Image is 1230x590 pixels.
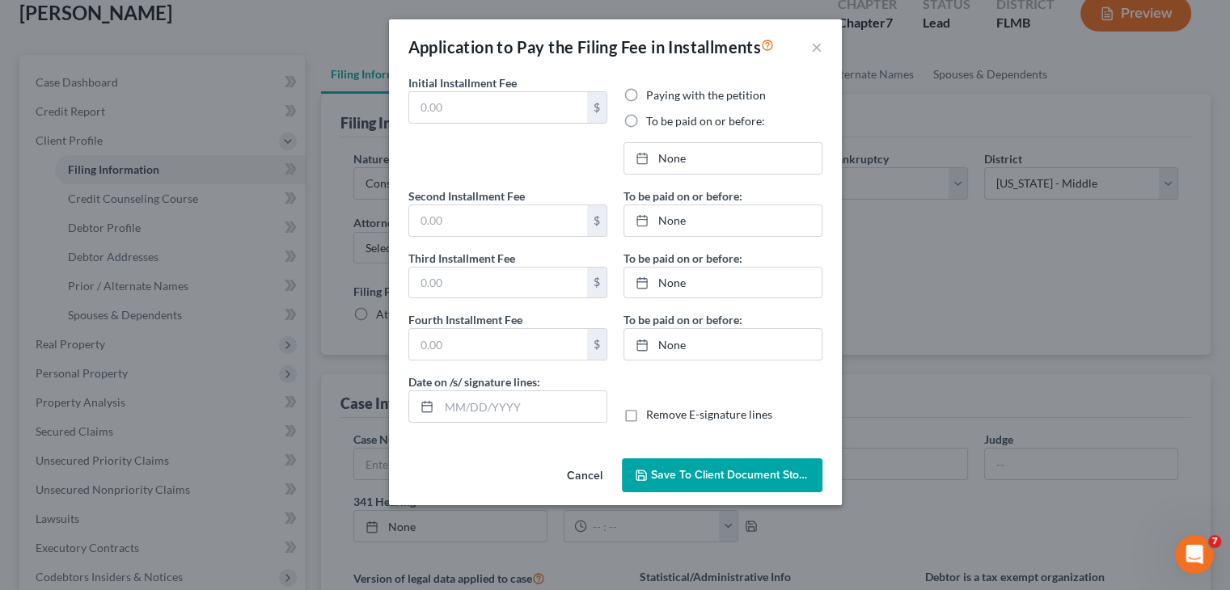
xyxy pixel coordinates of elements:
[811,37,822,57] button: ×
[408,188,525,204] label: Second Installment Fee
[646,407,772,423] label: Remove E-signature lines
[587,92,607,123] div: $
[554,460,615,492] button: Cancel
[408,36,775,58] div: Application to Pay the Filing Fee in Installments
[587,268,607,298] div: $
[646,87,766,103] label: Paying with the petition
[587,205,607,236] div: $
[409,329,587,360] input: 0.00
[408,74,517,91] label: Initial Installment Fee
[409,92,587,123] input: 0.00
[623,250,742,267] label: To be paid on or before:
[624,143,822,174] a: None
[587,329,607,360] div: $
[1175,535,1214,574] iframe: Intercom live chat
[651,468,822,482] span: Save to Client Document Storage
[623,311,742,328] label: To be paid on or before:
[646,113,765,129] label: To be paid on or before:
[624,205,822,236] a: None
[409,205,587,236] input: 0.00
[408,311,522,328] label: Fourth Installment Fee
[439,391,607,422] input: MM/DD/YYYY
[622,458,822,492] button: Save to Client Document Storage
[408,373,540,390] label: Date on /s/ signature lines:
[623,188,742,204] label: To be paid on or before:
[624,268,822,298] a: None
[1208,535,1221,548] span: 7
[408,250,515,267] label: Third Installment Fee
[624,329,822,360] a: None
[409,268,587,298] input: 0.00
